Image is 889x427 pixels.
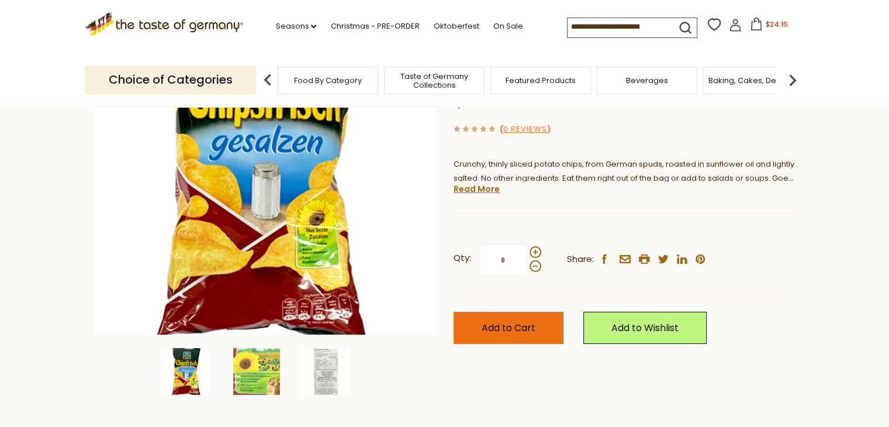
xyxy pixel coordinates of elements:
[454,183,500,195] a: Read More
[330,20,419,33] a: Christmas - PRE-ORDER
[500,123,551,135] span: ( )
[708,76,799,85] a: Baking, Cakes, Desserts
[482,321,535,335] span: Add to Cart
[388,72,481,89] a: Taste of Germany Collections
[583,312,707,344] a: Add to Wishlist
[626,76,668,85] a: Beverages
[256,68,279,92] img: previous arrow
[433,20,479,33] a: Oktoberfest
[454,251,471,266] strong: Qty:
[781,68,804,92] img: next arrow
[765,19,787,29] span: $24.15
[275,20,316,33] a: Seasons
[454,90,497,113] span: $6.95
[567,252,594,267] span: Share:
[479,244,527,276] input: Qty:
[493,20,523,33] a: On Sale
[233,348,280,395] img: Funny Frisch "Chips Frish" Potato Chips, lightly salted, 6.2 oz
[303,348,350,395] img: Funny Frisch "Chips Frish" Potato Chips, lightly salted, 6.2 oz
[294,76,362,85] a: Food By Category
[744,18,794,35] button: $24.15
[85,66,256,94] p: Choice of Categories
[454,159,794,199] span: Crunchy, thinly sliced potato chips, from German spuds, roasted in sunflower oil and lightly salt...
[163,348,210,395] img: Funny Frisch "Chips Frish" Potato Chips, lightly salted, 6.2 oz
[454,312,563,344] button: Add to Cart
[503,123,547,136] a: 0 Reviews
[506,76,576,85] a: Featured Products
